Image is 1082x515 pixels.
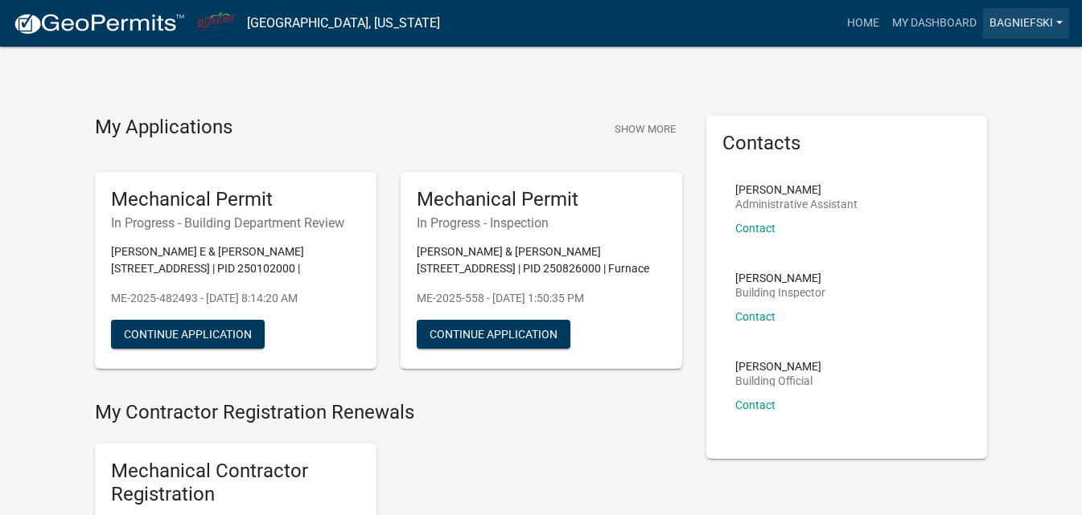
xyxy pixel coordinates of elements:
h5: Mechanical Permit [417,188,666,211]
p: ME-2025-482493 - [DATE] 8:14:20 AM [111,290,360,307]
p: Administrative Assistant [735,198,858,210]
h5: Mechanical Permit [111,188,360,211]
button: Show More [608,116,682,142]
p: [PERSON_NAME] E & [PERSON_NAME] [STREET_ADDRESS] | PID 250102000 | [111,243,360,277]
h6: In Progress - Inspection [417,215,666,231]
p: ME-2025-558 - [DATE] 1:50:35 PM [417,290,666,307]
a: My Dashboard [886,8,983,39]
p: [PERSON_NAME] [735,272,825,284]
button: Continue Application [111,320,265,349]
h5: Mechanical Contractor Registration [111,460,360,506]
a: [GEOGRAPHIC_DATA], [US_STATE] [247,10,440,37]
h6: In Progress - Building Department Review [111,215,360,231]
p: Building Official [735,375,821,386]
img: City of La Crescent, Minnesota [198,12,234,34]
a: Contact [735,222,776,235]
p: [PERSON_NAME] & [PERSON_NAME] [STREET_ADDRESS] | PID 250826000 | Furnace [417,243,666,277]
a: Contact [735,310,776,323]
p: [PERSON_NAME] [735,361,821,372]
h4: My Contractor Registration Renewals [95,401,682,424]
p: Building Inspector [735,287,825,298]
p: [PERSON_NAME] [735,184,858,195]
button: Continue Application [417,320,570,349]
a: Bagniefski [983,8,1069,39]
a: Contact [735,399,776,411]
a: Home [841,8,886,39]
h5: Contacts [722,132,972,155]
h4: My Applications [95,116,232,140]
